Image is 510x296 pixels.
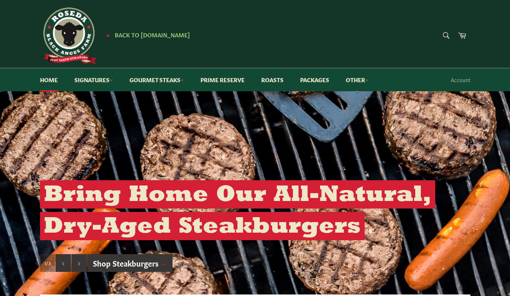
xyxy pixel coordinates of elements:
span: → [160,258,167,268]
a: Gourmet Steaks [122,68,191,91]
span: ★ [106,32,110,38]
button: Previous slide [55,254,71,272]
a: Home [32,68,65,91]
a: Signatures [67,68,120,91]
a: Other [338,68,376,91]
a: Roasts [254,68,291,91]
a: Account [447,69,474,91]
button: Next slide [71,254,87,272]
a: Packages [293,68,337,91]
div: Slide 1, current [40,254,55,272]
span: Back to [DOMAIN_NAME] [115,31,190,38]
a: Prime Reserve [193,68,252,91]
a: ★ Back to [DOMAIN_NAME] [102,32,190,38]
img: Roseda Beef [40,8,97,64]
a: Shop Steakburgers [87,254,173,272]
h2: Bring Home Our All-Natural, Dry-Aged Steakburgers [40,180,435,240]
span: 1/3 [45,260,51,266]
